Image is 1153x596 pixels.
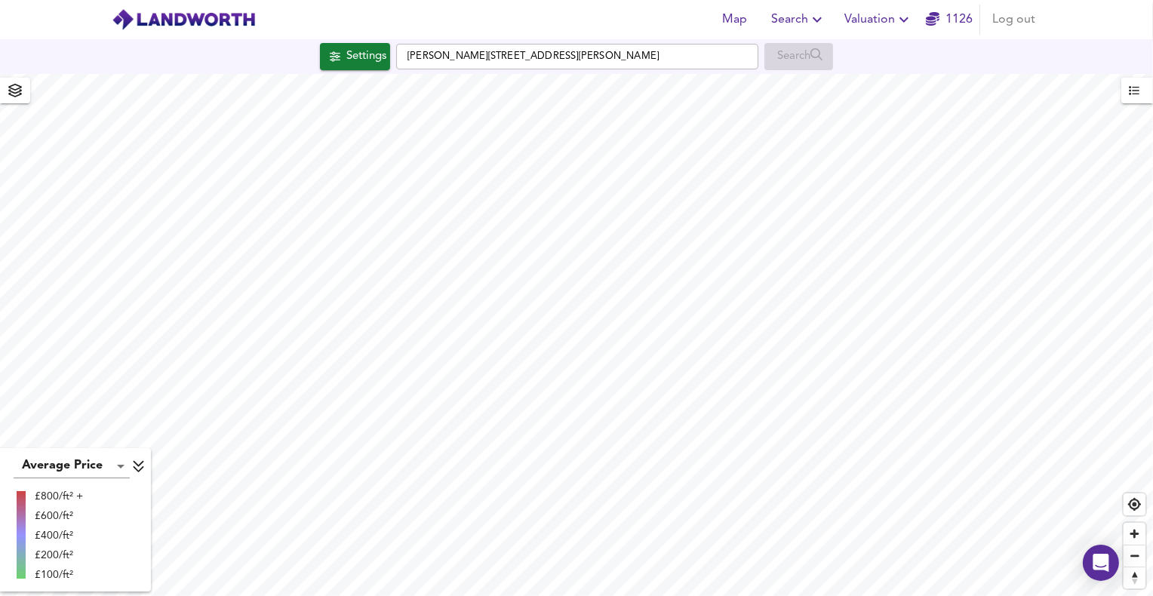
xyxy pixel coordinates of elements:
[925,5,973,35] button: 1126
[1124,567,1145,588] button: Reset bearing to north
[844,9,913,30] span: Valuation
[396,44,758,69] input: Enter a location...
[1124,493,1145,515] button: Find my location
[14,454,130,478] div: Average Price
[992,9,1035,30] span: Log out
[35,548,83,563] div: £200/ft²
[1124,545,1145,567] button: Zoom out
[717,9,753,30] span: Map
[35,489,83,504] div: £800/ft² +
[771,9,826,30] span: Search
[926,9,973,30] a: 1126
[35,528,83,543] div: £400/ft²
[1083,545,1119,581] div: Open Intercom Messenger
[112,8,256,31] img: logo
[1124,523,1145,545] button: Zoom in
[765,5,832,35] button: Search
[35,508,83,524] div: £600/ft²
[320,43,390,70] div: Click to configure Search Settings
[711,5,759,35] button: Map
[838,5,919,35] button: Valuation
[986,5,1041,35] button: Log out
[346,47,386,66] div: Settings
[764,43,833,70] div: Enable a Source before running a Search
[320,43,390,70] button: Settings
[35,567,83,582] div: £100/ft²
